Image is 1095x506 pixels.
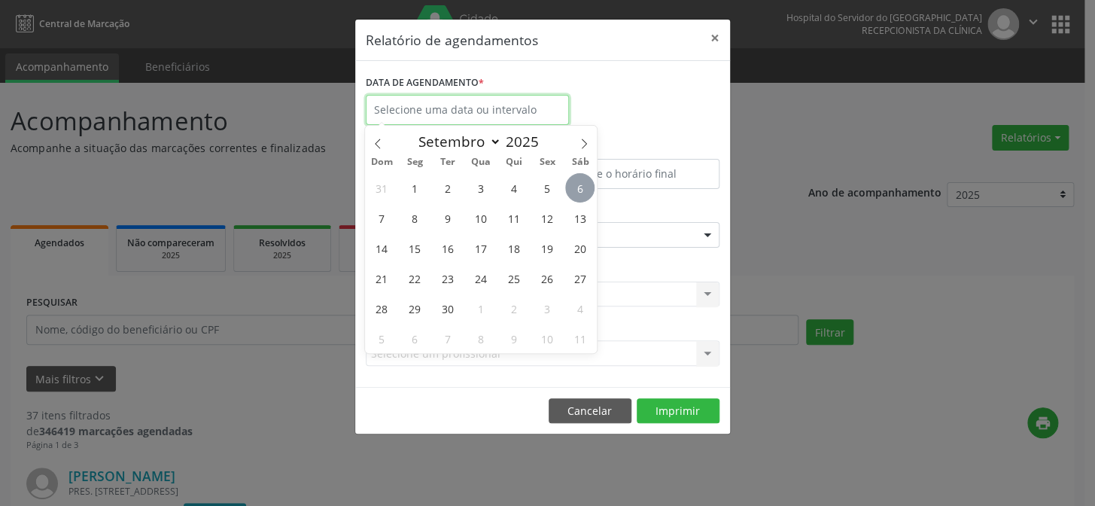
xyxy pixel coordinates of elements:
[367,264,397,293] span: Setembro 21, 2025
[467,173,496,203] span: Setembro 3, 2025
[546,136,719,159] label: ATÉ
[400,173,430,203] span: Setembro 1, 2025
[549,398,631,424] button: Cancelar
[531,157,564,167] span: Sex
[365,157,398,167] span: Dom
[637,398,719,424] button: Imprimir
[400,233,430,263] span: Setembro 15, 2025
[565,324,595,353] span: Outubro 11, 2025
[532,264,561,293] span: Setembro 26, 2025
[367,324,397,353] span: Outubro 5, 2025
[500,233,529,263] span: Setembro 18, 2025
[398,157,431,167] span: Seg
[565,294,595,323] span: Outubro 4, 2025
[400,294,430,323] span: Setembro 29, 2025
[565,264,595,293] span: Setembro 27, 2025
[500,203,529,233] span: Setembro 11, 2025
[467,233,496,263] span: Setembro 17, 2025
[366,95,569,125] input: Selecione uma data ou intervalo
[700,20,730,56] button: Close
[467,264,496,293] span: Setembro 24, 2025
[367,294,397,323] span: Setembro 28, 2025
[565,203,595,233] span: Setembro 13, 2025
[366,30,538,50] h5: Relatório de agendamentos
[433,173,463,203] span: Setembro 2, 2025
[500,324,529,353] span: Outubro 9, 2025
[431,157,464,167] span: Ter
[367,203,397,233] span: Setembro 7, 2025
[464,157,497,167] span: Qua
[532,233,561,263] span: Setembro 19, 2025
[532,324,561,353] span: Outubro 10, 2025
[367,233,397,263] span: Setembro 14, 2025
[546,159,719,189] input: Selecione o horário final
[565,173,595,203] span: Setembro 6, 2025
[467,203,496,233] span: Setembro 10, 2025
[433,324,463,353] span: Outubro 7, 2025
[532,294,561,323] span: Outubro 3, 2025
[467,324,496,353] span: Outubro 8, 2025
[411,131,501,152] select: Month
[500,264,529,293] span: Setembro 25, 2025
[497,157,531,167] span: Qui
[532,173,561,203] span: Setembro 5, 2025
[467,294,496,323] span: Outubro 1, 2025
[400,324,430,353] span: Outubro 6, 2025
[565,233,595,263] span: Setembro 20, 2025
[433,203,463,233] span: Setembro 9, 2025
[400,203,430,233] span: Setembro 8, 2025
[433,264,463,293] span: Setembro 23, 2025
[433,294,463,323] span: Setembro 30, 2025
[500,294,529,323] span: Outubro 2, 2025
[564,157,597,167] span: Sáb
[400,264,430,293] span: Setembro 22, 2025
[532,203,561,233] span: Setembro 12, 2025
[367,173,397,203] span: Agosto 31, 2025
[500,173,529,203] span: Setembro 4, 2025
[433,233,463,263] span: Setembro 16, 2025
[366,72,484,95] label: DATA DE AGENDAMENTO
[501,132,551,151] input: Year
